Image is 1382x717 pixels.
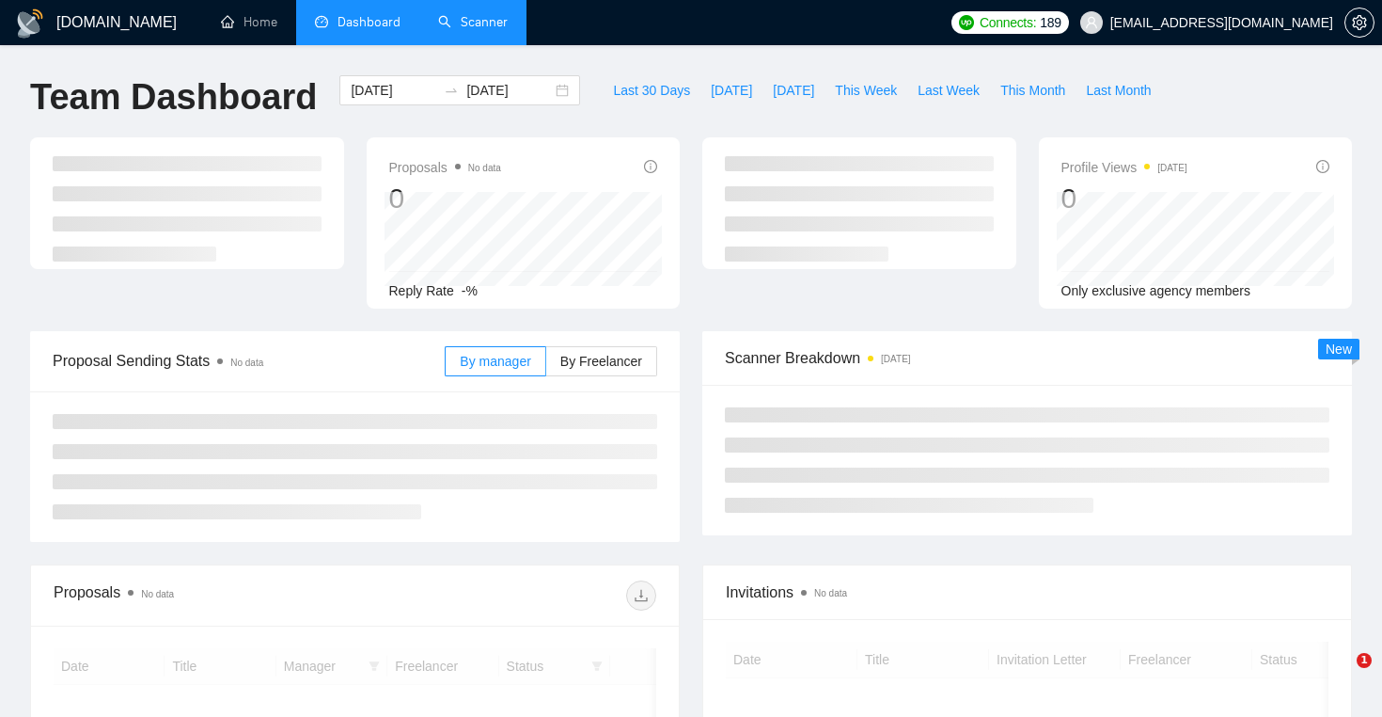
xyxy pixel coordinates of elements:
[560,354,642,369] span: By Freelancer
[54,581,355,611] div: Proposals
[918,80,980,101] span: Last Week
[230,358,263,368] span: No data
[881,354,910,364] time: [DATE]
[468,163,501,173] span: No data
[613,80,690,101] span: Last 30 Days
[389,283,454,298] span: Reply Rate
[466,80,552,101] input: End date
[1357,653,1372,668] span: 1
[959,15,974,30] img: upwork-logo.png
[1040,12,1060,33] span: 189
[835,80,897,101] span: This Week
[389,181,501,216] div: 0
[389,156,501,179] span: Proposals
[338,14,400,30] span: Dashboard
[1316,160,1329,173] span: info-circle
[773,80,814,101] span: [DATE]
[30,75,317,119] h1: Team Dashboard
[1344,15,1374,30] a: setting
[711,80,752,101] span: [DATE]
[1076,75,1161,105] button: Last Month
[644,160,657,173] span: info-circle
[700,75,762,105] button: [DATE]
[444,83,459,98] span: to
[1085,16,1098,29] span: user
[990,75,1076,105] button: This Month
[824,75,907,105] button: This Week
[726,581,1328,604] span: Invitations
[444,83,459,98] span: swap-right
[725,346,1329,370] span: Scanner Breakdown
[1345,15,1374,30] span: setting
[814,588,847,598] span: No data
[603,75,700,105] button: Last 30 Days
[762,75,824,105] button: [DATE]
[1000,80,1065,101] span: This Month
[351,80,436,101] input: Start date
[1326,342,1352,357] span: New
[438,14,508,30] a: searchScanner
[462,283,478,298] span: -%
[1086,80,1151,101] span: Last Month
[1157,163,1186,173] time: [DATE]
[1061,156,1187,179] span: Profile Views
[221,14,277,30] a: homeHome
[1061,181,1187,216] div: 0
[1061,283,1251,298] span: Only exclusive agency members
[460,354,530,369] span: By manager
[980,12,1036,33] span: Connects:
[1318,653,1363,698] iframe: Intercom live chat
[907,75,990,105] button: Last Week
[53,349,445,373] span: Proposal Sending Stats
[315,15,328,28] span: dashboard
[141,589,174,599] span: No data
[1344,8,1374,38] button: setting
[15,8,45,39] img: logo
